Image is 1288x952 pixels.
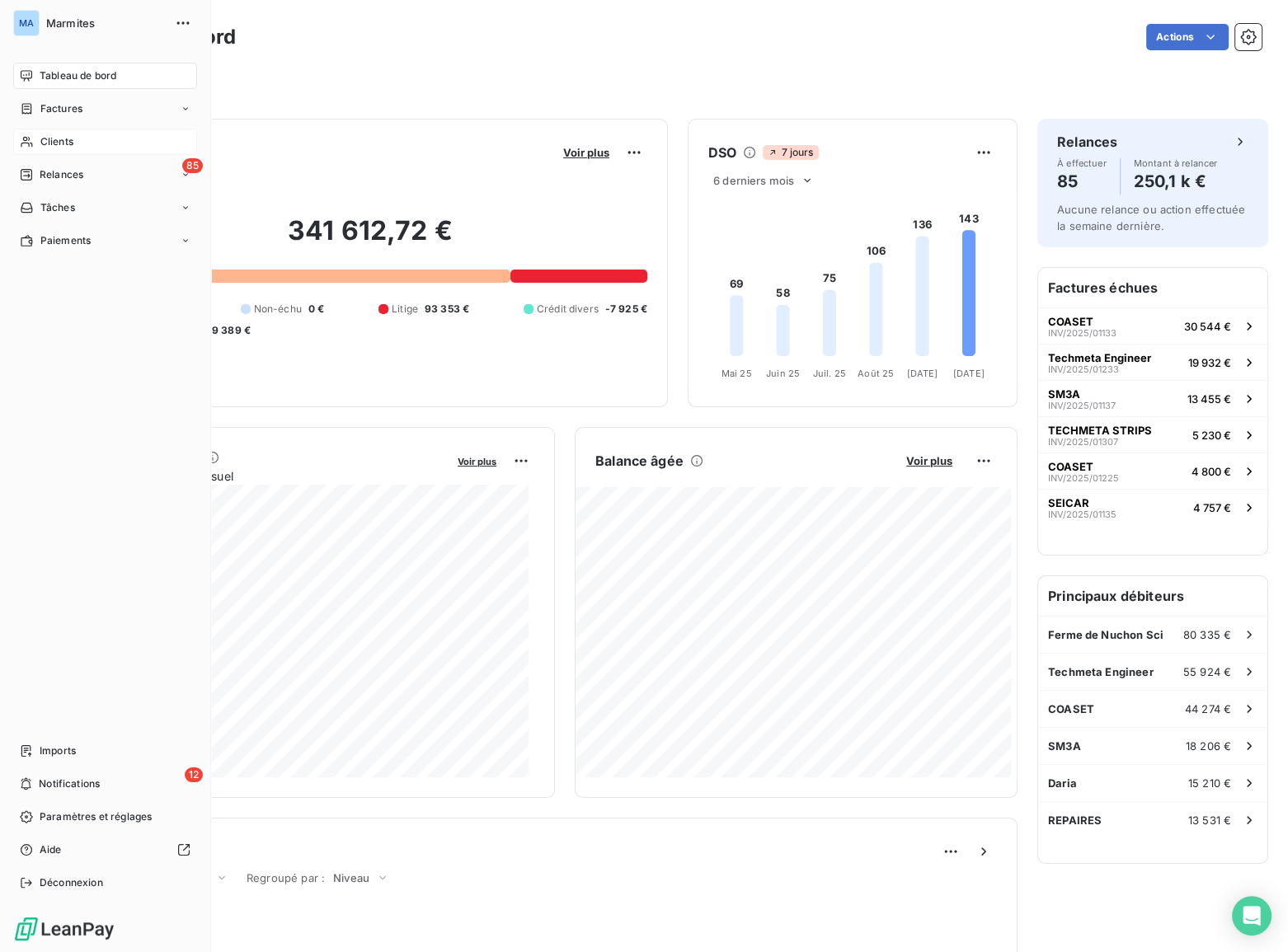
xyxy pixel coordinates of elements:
span: Non-échu [254,302,302,317]
tspan: Août 25 [858,368,894,379]
button: Techmeta EngineerINV/2025/0123319 932 € [1038,344,1267,380]
span: Voir plus [458,456,496,467]
span: 44 274 € [1185,702,1231,715]
span: 7 jours [763,145,818,160]
span: INV/2025/01307 [1048,437,1118,447]
span: Litige [392,302,418,317]
span: 19 932 € [1188,356,1231,369]
span: 80 335 € [1183,628,1231,641]
tspan: [DATE] [953,368,985,379]
div: Open Intercom Messenger [1232,896,1272,936]
span: 4 800 € [1192,465,1231,478]
img: Logo LeanPay [13,916,115,942]
span: -7 925 € [605,302,647,317]
span: INV/2025/01225 [1048,473,1119,483]
span: Daria [1048,776,1077,790]
span: 13 455 € [1187,392,1231,406]
span: Notifications [39,776,100,791]
tspan: Juil. 25 [813,368,846,379]
span: COASET [1048,460,1093,473]
span: Imports [40,743,76,758]
h4: 250,1 k € [1134,168,1218,195]
span: Déconnexion [40,875,103,890]
span: INV/2025/01233 [1048,364,1119,374]
span: INV/2025/01135 [1048,509,1116,519]
span: 6 derniers mois [713,174,794,187]
span: 85 [182,158,203,173]
h6: Balance âgée [595,451,684,471]
span: Ferme de Nuchon Sci [1048,628,1163,641]
button: Voir plus [558,145,614,160]
span: Aucune relance ou action effectuée la semaine dernière. [1057,203,1245,232]
a: Aide [13,837,197,863]
button: COASETINV/2025/012254 800 € [1038,453,1267,489]
button: SM3AINV/2025/0113713 455 € [1038,380,1267,416]
span: COASET [1048,315,1093,328]
span: INV/2025/01133 [1048,328,1116,338]
span: TECHMETA STRIPS [1048,424,1152,437]
tspan: [DATE] [907,368,938,379]
span: Tâches [40,200,75,215]
span: Relances [40,167,83,182]
button: Voir plus [901,453,957,468]
span: Clients [40,134,73,149]
span: 18 206 € [1186,739,1231,753]
button: Voir plus [453,453,501,468]
span: INV/2025/01137 [1048,401,1116,410]
span: 13 531 € [1188,814,1231,827]
span: Marmites [46,16,165,30]
span: 15 210 € [1188,776,1231,790]
span: SM3A [1048,387,1080,401]
h6: Relances [1057,132,1117,152]
span: Montant à relancer [1134,158,1218,168]
span: REPAIRES [1048,814,1102,827]
button: TECHMETA STRIPSINV/2025/013075 230 € [1038,416,1267,453]
span: 5 230 € [1192,429,1231,442]
span: 93 353 € [425,302,469,317]
span: À effectuer [1057,158,1107,168]
span: Aide [40,842,62,857]
span: Voir plus [906,454,952,467]
span: Regroupé par : [247,871,325,884]
button: SEICARINV/2025/011354 757 € [1038,489,1267,525]
tspan: Mai 25 [722,368,752,379]
h6: Factures échues [1038,268,1267,307]
span: -9 389 € [207,323,251,338]
button: Actions [1146,24,1229,50]
span: Factures [40,101,82,116]
span: Tableau de bord [40,68,116,83]
span: Techmeta Engineer [1048,351,1151,364]
span: COASET [1048,702,1094,715]
span: 12 [185,767,203,782]
tspan: Juin 25 [766,368,800,379]
span: Chiffre d'affaires mensuel [93,467,446,485]
span: Voir plus [563,146,609,159]
h4: 85 [1057,168,1107,195]
span: Crédit divers [537,302,599,317]
button: COASETINV/2025/0113330 544 € [1038,307,1267,344]
span: Techmeta Engineer [1048,665,1154,678]
span: Niveau [333,871,369,884]
span: 0 € [308,302,324,317]
h6: DSO [708,143,736,162]
span: 4 757 € [1193,501,1231,514]
span: 30 544 € [1184,320,1231,333]
span: Paiements [40,233,91,248]
span: SEICAR [1048,496,1089,509]
h6: Principaux débiteurs [1038,576,1267,616]
span: 55 924 € [1183,665,1231,678]
div: MA [13,10,40,36]
span: Paramètres et réglages [40,809,152,824]
span: SM3A [1048,739,1081,753]
h2: 341 612,72 € [93,214,647,264]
